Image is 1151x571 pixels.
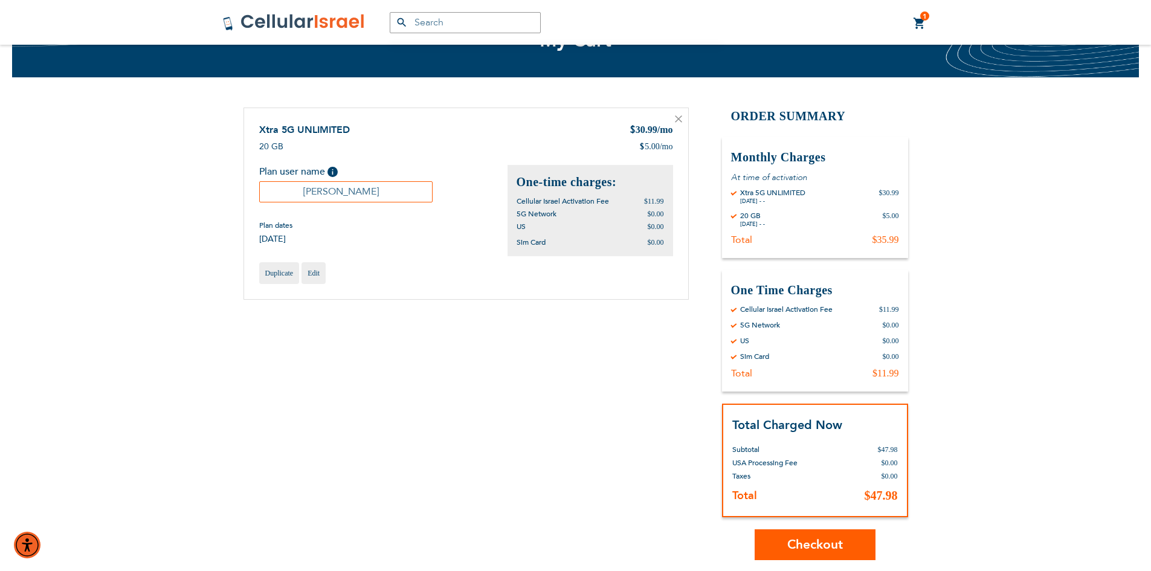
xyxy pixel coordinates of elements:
span: $47.98 [865,489,898,502]
span: $0.00 [648,210,664,218]
th: Taxes [732,469,842,483]
span: $11.99 [644,197,664,205]
div: 5G Network [740,320,780,330]
button: Checkout [755,529,875,560]
span: Sim Card [517,237,546,247]
img: Cellular Israel [222,13,366,31]
th: Subtotal [732,434,842,456]
strong: Total [732,488,757,503]
div: Sim Card [740,352,769,361]
div: US [740,336,749,346]
div: 30.99 [630,123,673,138]
div: $35.99 [872,234,899,246]
span: $ [630,124,636,138]
span: Plan dates [259,221,292,230]
div: $11.99 [879,305,899,314]
span: $47.98 [878,445,898,454]
span: US [517,222,526,231]
span: 20 GB [259,141,283,152]
span: $0.00 [648,238,664,247]
h3: One Time Charges [731,282,899,298]
span: $0.00 [648,222,664,231]
div: [DATE] - - [740,198,805,205]
div: $30.99 [879,188,899,205]
span: /mo [657,124,673,135]
span: 1 [923,11,927,21]
div: Cellular Israel Activation Fee [740,305,833,314]
div: $0.00 [883,352,899,361]
div: [DATE] - - [740,221,765,228]
h2: One-time charges: [517,174,664,190]
div: Total [731,367,752,379]
span: 5G Network [517,209,556,219]
span: /mo [660,141,673,153]
div: $0.00 [883,320,899,330]
strong: Total Charged Now [732,417,842,433]
div: Accessibility Menu [14,532,40,558]
span: Duplicate [265,269,294,277]
div: $5.00 [883,211,899,228]
a: Xtra 5G UNLIMITED [259,123,350,137]
span: Help [327,167,338,177]
h2: Order Summary [722,108,908,125]
a: 1 [913,16,926,31]
div: 5.00 [639,141,672,153]
div: Total [731,234,752,246]
div: Xtra 5G UNLIMITED [740,188,805,198]
span: Plan user name [259,165,325,178]
div: $0.00 [883,336,899,346]
span: Cellular Israel Activation Fee [517,196,609,206]
input: Search [390,12,541,33]
div: 20 GB [740,211,765,221]
span: [DATE] [259,233,292,245]
p: At time of activation [731,172,899,183]
span: $ [639,141,645,153]
span: USA Processing Fee [732,458,798,468]
span: Checkout [787,536,843,553]
a: Duplicate [259,262,300,284]
a: Edit [301,262,326,284]
h3: Monthly Charges [731,149,899,166]
span: Edit [308,269,320,277]
div: $11.99 [872,367,898,379]
span: $0.00 [882,459,898,467]
span: $0.00 [882,472,898,480]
